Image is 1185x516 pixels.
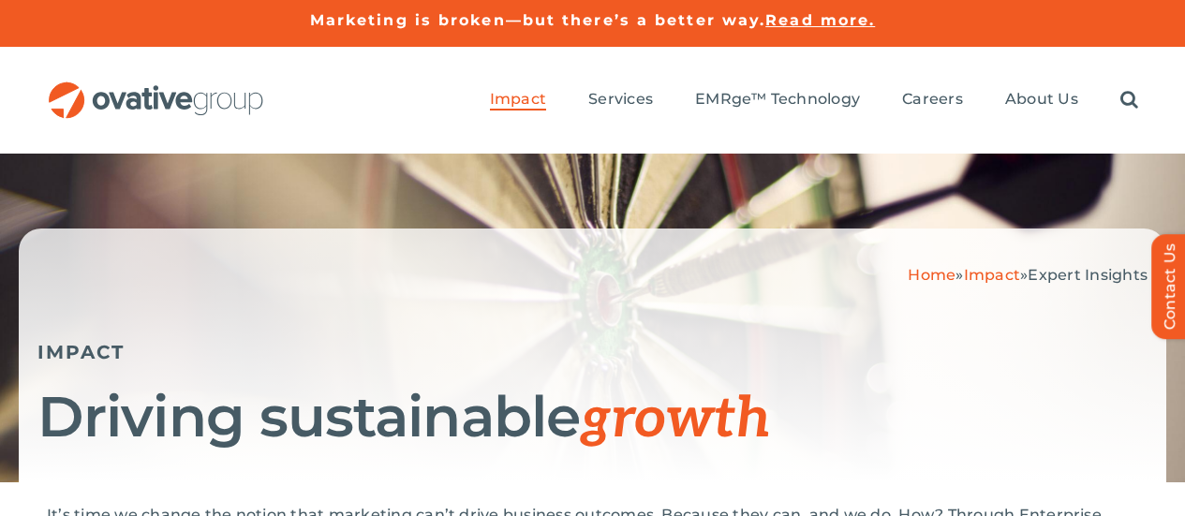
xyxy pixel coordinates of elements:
h1: Driving sustainable [37,387,1148,450]
h5: IMPACT [37,341,1148,363]
a: EMRge™ Technology [695,90,860,111]
span: Expert Insights [1028,266,1148,284]
a: OG_Full_horizontal_RGB [47,80,265,97]
span: growth [580,386,771,453]
a: Read more. [765,11,875,29]
span: » » [908,266,1148,284]
a: Impact [490,90,546,111]
a: Services [588,90,653,111]
a: Search [1120,90,1138,111]
span: Careers [902,90,963,109]
span: Services [588,90,653,109]
span: Impact [490,90,546,109]
a: About Us [1005,90,1078,111]
a: Marketing is broken—but there’s a better way. [310,11,766,29]
a: Impact [964,266,1020,284]
a: Home [908,266,955,284]
span: About Us [1005,90,1078,109]
a: Careers [902,90,963,111]
nav: Menu [490,70,1138,130]
span: EMRge™ Technology [695,90,860,109]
